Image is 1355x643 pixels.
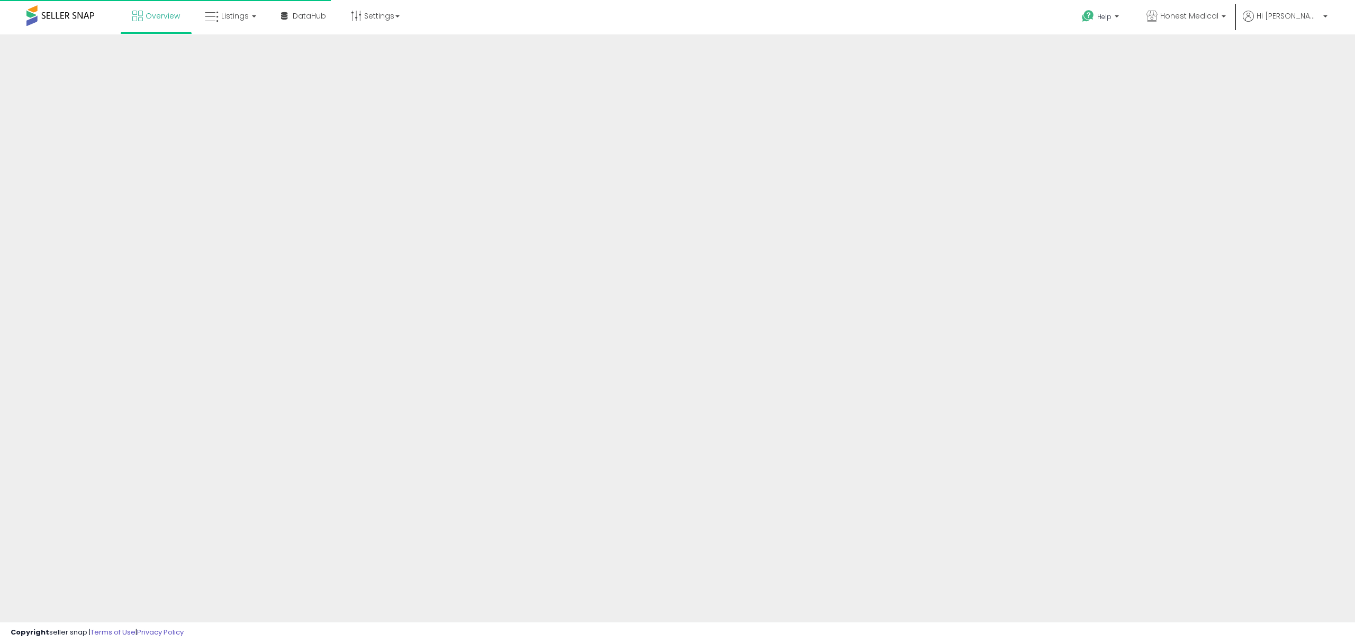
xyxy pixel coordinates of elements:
[293,11,326,21] span: DataHub
[1073,2,1130,34] a: Help
[1081,10,1095,23] i: Get Help
[1097,12,1112,21] span: Help
[221,11,249,21] span: Listings
[1160,11,1218,21] span: Honest Medical
[1257,11,1320,21] span: Hi [PERSON_NAME]
[1243,11,1327,34] a: Hi [PERSON_NAME]
[146,11,180,21] span: Overview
